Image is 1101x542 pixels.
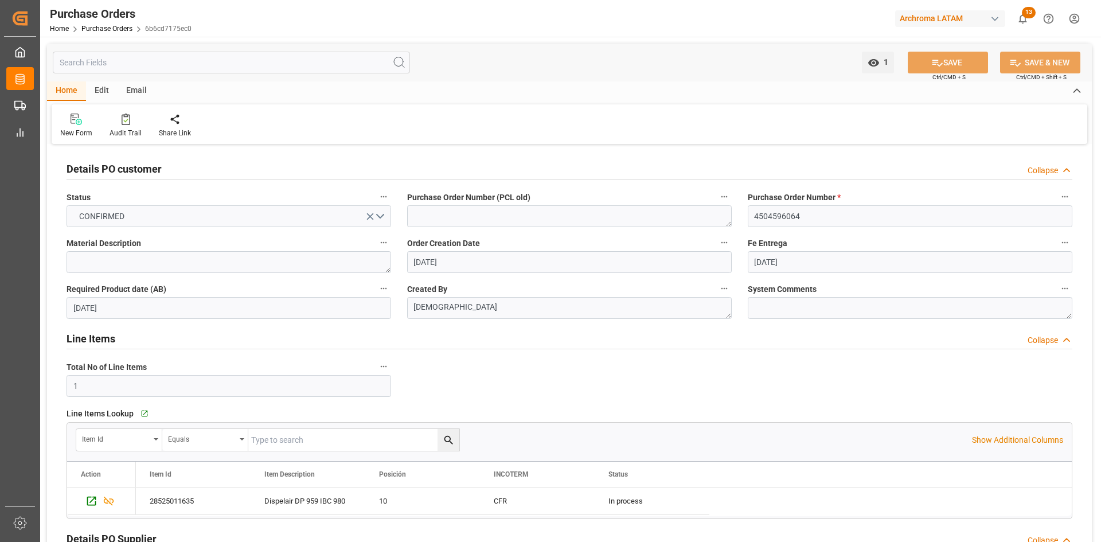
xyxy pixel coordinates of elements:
[162,429,248,451] button: open menu
[407,192,530,204] span: Purchase Order Number (PCL old)
[248,429,459,451] input: Type to search
[438,429,459,451] button: search button
[1022,7,1036,18] span: 13
[376,235,391,250] button: Material Description
[595,488,709,514] div: In process
[50,25,69,33] a: Home
[118,81,155,101] div: Email
[251,488,365,514] div: Dispelair DP 959 IBC 980
[1000,52,1080,73] button: SAVE & NEW
[608,470,628,478] span: Status
[379,488,466,514] div: 10
[494,488,581,514] div: CFR
[895,7,1010,29] button: Archroma LATAM
[862,52,894,73] button: open menu
[1036,6,1061,32] button: Help Center
[494,470,529,478] span: INCOTERM
[150,470,171,478] span: Item Id
[76,429,162,451] button: open menu
[67,205,391,227] button: open menu
[86,81,118,101] div: Edit
[748,283,817,295] span: System Comments
[407,283,447,295] span: Created By
[717,235,732,250] button: Order Creation Date
[1028,334,1058,346] div: Collapse
[67,331,115,346] h2: Line Items
[50,5,192,22] div: Purchase Orders
[67,161,162,177] h2: Details PO customer
[168,431,236,444] div: Equals
[379,470,406,478] span: Posición
[159,128,191,138] div: Share Link
[67,361,147,373] span: Total No of Line Items
[82,431,150,444] div: Item Id
[81,470,101,478] div: Action
[67,297,391,319] input: DD.MM.YYYY
[717,281,732,296] button: Created By
[748,251,1072,273] input: DD.MM.YYYY
[932,73,966,81] span: Ctrl/CMD + S
[407,297,732,319] textarea: [DEMOGRAPHIC_DATA]
[376,281,391,296] button: Required Product date (AB)
[407,237,480,249] span: Order Creation Date
[1057,281,1072,296] button: System Comments
[1057,189,1072,204] button: Purchase Order Number *
[1016,73,1067,81] span: Ctrl/CMD + Shift + S
[908,52,988,73] button: SAVE
[53,52,410,73] input: Search Fields
[60,128,92,138] div: New Form
[67,283,166,295] span: Required Product date (AB)
[895,10,1005,27] div: Archroma LATAM
[47,81,86,101] div: Home
[67,192,91,204] span: Status
[717,189,732,204] button: Purchase Order Number (PCL old)
[67,488,136,515] div: Press SPACE to select this row.
[1010,6,1036,32] button: show 13 new notifications
[67,237,141,249] span: Material Description
[376,359,391,374] button: Total No of Line Items
[136,488,709,515] div: Press SPACE to select this row.
[376,189,391,204] button: Status
[748,237,787,249] span: Fe Entrega
[110,128,142,138] div: Audit Trail
[81,25,132,33] a: Purchase Orders
[136,488,251,514] div: 28525011635
[264,470,315,478] span: Item Description
[1057,235,1072,250] button: Fe Entrega
[748,192,841,204] span: Purchase Order Number
[73,210,130,223] span: CONFIRMED
[67,408,134,420] span: Line Items Lookup
[407,251,732,273] input: DD.MM.YYYY
[972,434,1063,446] p: Show Additional Columns
[880,57,888,67] span: 1
[1028,165,1058,177] div: Collapse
